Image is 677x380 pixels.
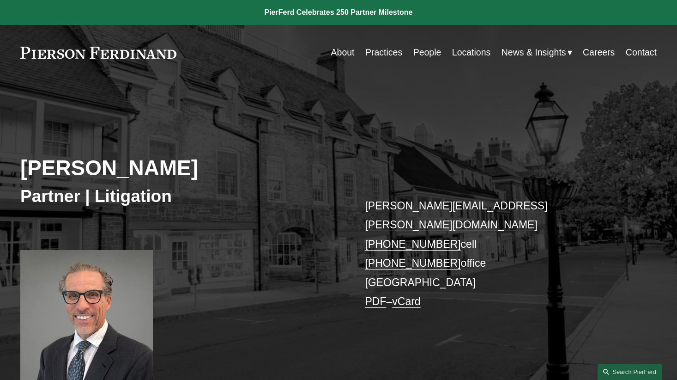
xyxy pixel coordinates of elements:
a: [PERSON_NAME][EMAIL_ADDRESS][PERSON_NAME][DOMAIN_NAME] [365,200,547,231]
h2: [PERSON_NAME] [20,155,338,181]
a: People [413,43,441,61]
a: folder dropdown [502,43,572,61]
a: Careers [583,43,615,61]
a: Practices [365,43,402,61]
p: cell office [GEOGRAPHIC_DATA] – [365,196,630,312]
a: vCard [392,295,420,307]
a: Search this site [598,364,662,380]
a: Contact [626,43,657,61]
h3: Partner | Litigation [20,186,338,207]
a: [PHONE_NUMBER] [365,238,460,250]
a: Locations [452,43,490,61]
a: PDF [365,295,386,307]
span: News & Insights [502,44,566,61]
a: About [331,43,355,61]
a: [PHONE_NUMBER] [365,257,460,269]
